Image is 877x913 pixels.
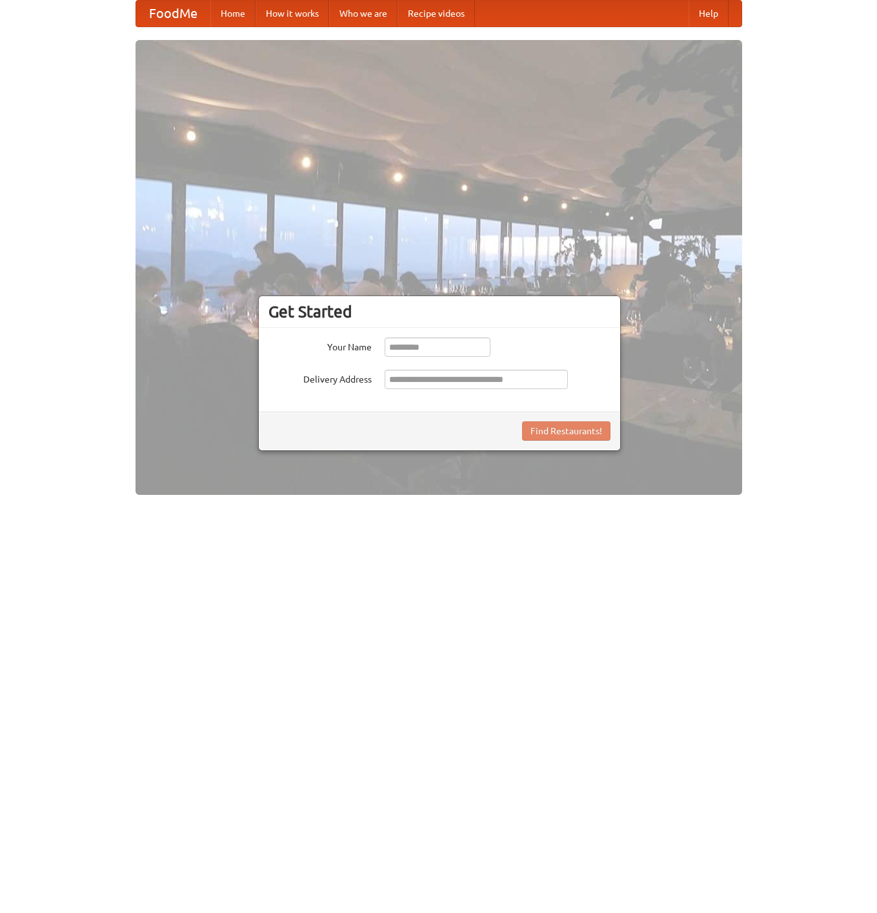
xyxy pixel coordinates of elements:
[256,1,329,26] a: How it works
[689,1,729,26] a: Help
[210,1,256,26] a: Home
[268,370,372,386] label: Delivery Address
[136,1,210,26] a: FoodMe
[268,337,372,354] label: Your Name
[329,1,398,26] a: Who we are
[522,421,610,441] button: Find Restaurants!
[398,1,475,26] a: Recipe videos
[268,302,610,321] h3: Get Started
